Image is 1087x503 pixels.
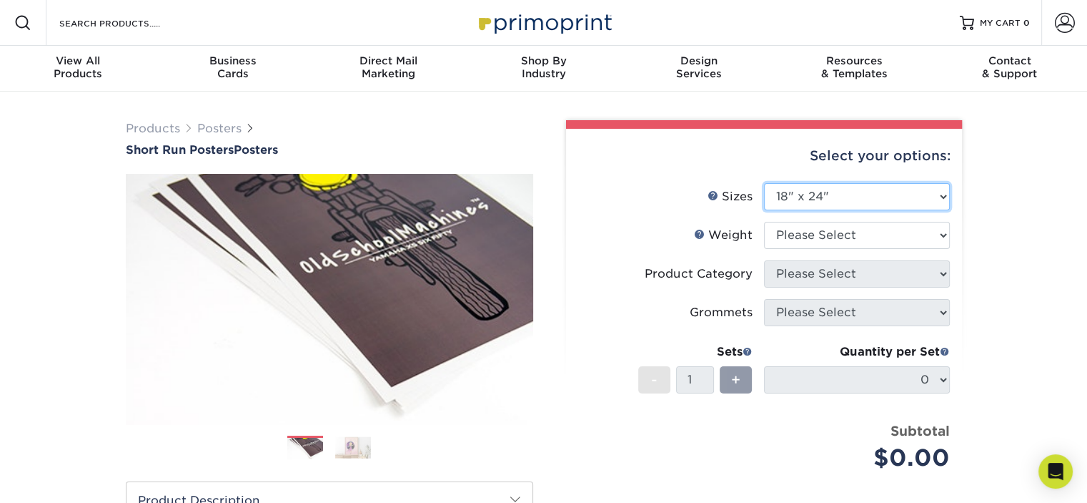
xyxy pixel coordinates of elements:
[335,436,371,459] img: Posters 02
[621,46,776,92] a: DesignServices
[311,54,466,80] div: Marketing
[764,343,950,361] div: Quantity per Set
[708,188,753,205] div: Sizes
[311,54,466,67] span: Direct Mail
[126,143,533,157] h1: Posters
[645,265,753,283] div: Product Category
[311,46,466,92] a: Direct MailMarketing
[466,46,621,92] a: Shop ByIndustry
[694,227,753,244] div: Weight
[776,54,931,80] div: & Templates
[4,459,121,498] iframe: Google Customer Reviews
[287,436,323,461] img: Posters 01
[775,441,950,475] div: $0.00
[776,54,931,67] span: Resources
[890,423,950,439] strong: Subtotal
[126,122,180,135] a: Products
[472,7,615,38] img: Primoprint
[577,129,950,183] div: Select your options:
[690,304,753,321] div: Grommets
[776,46,931,92] a: Resources& Templates
[932,46,1087,92] a: Contact& Support
[621,54,776,80] div: Services
[126,158,533,440] img: Short Run Posters 01
[155,46,310,92] a: BusinessCards
[1023,18,1030,28] span: 0
[1038,454,1073,489] div: Open Intercom Messenger
[621,54,776,67] span: Design
[466,54,621,67] span: Shop By
[197,122,242,135] a: Posters
[155,54,310,67] span: Business
[58,14,197,31] input: SEARCH PRODUCTS.....
[731,369,740,391] span: +
[932,54,1087,80] div: & Support
[126,143,533,157] a: Short Run PostersPosters
[932,54,1087,67] span: Contact
[980,17,1021,29] span: MY CART
[466,54,621,80] div: Industry
[155,54,310,80] div: Cards
[651,369,657,391] span: -
[638,343,753,361] div: Sets
[126,143,234,157] span: Short Run Posters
